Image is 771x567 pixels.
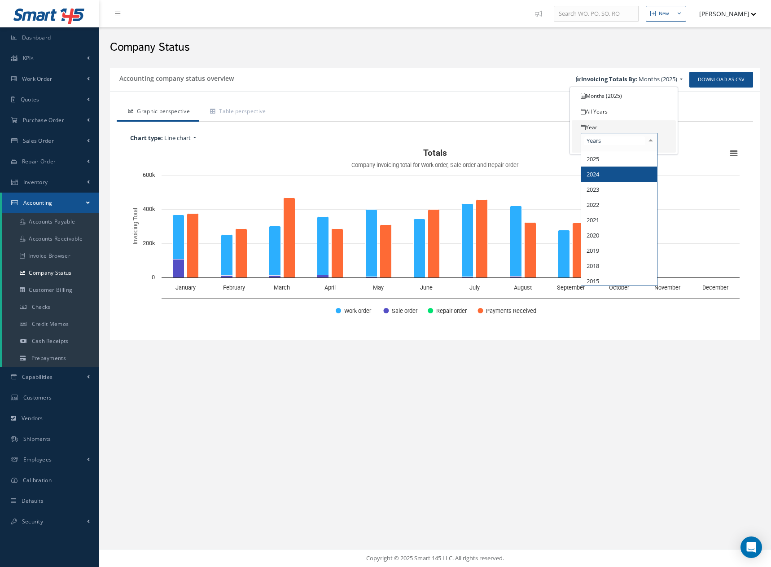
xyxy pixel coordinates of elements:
[587,277,599,285] span: 2015
[22,34,51,41] span: Dashboard
[646,6,686,22] button: New
[22,75,53,83] span: Work Order
[2,316,99,333] a: Credit Memos
[269,276,281,278] path: March, 11,203.05. Sale order.
[554,6,639,22] input: Search WO, PO, SO, RO
[221,276,233,278] path: February, 11,108.13. Sale order.
[587,246,599,255] span: 2019
[22,518,43,525] span: Security
[187,198,727,278] g: Payments Received, bar series 4 of 4 with 12 bars. X axis, categories.
[609,284,630,291] text: October
[173,204,713,278] g: Work order, bar series 1 of 4 with 12 bars. X axis, categories.
[236,229,247,278] path: February, 286,440.89. Payments Received.
[143,206,155,212] text: 400k
[2,230,99,247] a: Accounts Receivable
[143,171,155,178] text: 600k
[477,307,534,314] button: Show Payments Received
[639,75,677,83] span: Months (2025)
[525,223,536,278] path: August, 321,187.06. Payments Received.
[476,200,488,278] path: July, 457,455.05. Payments Received.
[23,476,52,484] span: Calibration
[380,225,392,278] path: May, 310,115.54. Payments Received.
[462,277,473,278] path: July, 4,125. Sale order.
[2,299,99,316] a: Checks
[22,414,43,422] span: Vendors
[108,554,762,563] div: Copyright © 2025 Smart 145 LLC. All rights reserved.
[702,284,729,291] text: December
[587,216,599,224] span: 2021
[2,333,99,350] a: Cash Receipts
[22,497,44,505] span: Defaults
[510,277,522,278] path: August, 6,400. Sale order.
[32,320,69,328] span: Credit Memos
[689,72,753,88] a: Download as CSV
[2,247,99,264] a: Invoice Browser
[587,201,599,209] span: 2022
[514,284,532,291] text: August
[366,277,377,278] path: May, 2,947.71. Sale order.
[173,259,184,278] path: January, 107,433.94. Sale order.
[117,103,199,122] a: Graphic perspective
[269,226,281,276] path: March, 289,322.49. Work order.
[573,223,584,278] path: September, 318,806.06. Payments Received.
[130,134,163,142] b: Chart type:
[223,284,245,291] text: February
[21,96,39,103] span: Quotes
[126,145,744,324] svg: Interactive chart
[32,337,69,345] span: Cash Receipts
[428,307,468,314] button: Show Repair order
[383,307,418,314] button: Show Sale order
[126,132,744,145] a: Chart type: Line chart
[462,204,473,277] path: July, 428,752.65. Work order.
[152,274,155,281] text: 0
[587,185,599,193] span: 2023
[23,456,52,463] span: Employees
[414,219,425,278] path: June, 343,691.03. Work order.
[558,230,570,278] path: September, 277,428.05. Work order.
[126,145,744,324] div: Totals. Highcharts interactive chart.
[2,193,99,213] a: Accounting
[572,89,676,103] a: Months (2025)
[373,284,384,291] text: May
[2,264,99,281] a: Company Status
[486,308,536,314] text: Payments Received
[173,259,713,278] g: Sale order, bar series 2 of 4 with 12 bars. X axis, categories.
[284,198,295,278] path: March, 467,166.17. Payments Received.
[2,281,99,299] a: Customer Billing
[510,206,522,277] path: August, 414,332.76. Work order.
[740,536,762,558] div: Open Intercom Messenger
[317,275,329,278] path: April, 14,491.17. Sale order.
[274,284,290,291] text: March
[654,284,681,291] text: November
[23,178,48,186] span: Inventory
[572,73,687,86] a: Invoicing Totals By: Months (2025)
[581,122,667,133] div: Year
[420,284,433,291] text: June
[691,5,756,22] button: [PERSON_NAME]
[143,240,155,246] text: 200k
[117,72,234,83] h5: Accounting company status overview
[23,54,34,62] span: KPIs
[32,303,51,311] span: Checks
[351,162,519,168] text: Company invoicing total for Work order, Sale order and Repair order
[584,136,645,145] input: Years
[572,105,676,119] a: All Years
[423,148,447,158] text: Totals
[324,284,336,291] text: April
[428,210,440,278] path: June, 398,649.12. Payments Received.
[659,10,669,18] div: New
[576,75,637,83] b: Invoicing Totals By:
[187,214,199,278] path: January, 373,773.05. Payments Received.
[557,284,585,291] text: September
[2,350,99,367] a: Prepayments
[31,354,66,362] span: Prepayments
[23,435,51,443] span: Shipments
[332,229,343,278] path: April, 285,098.85. Payments Received.
[587,262,599,270] span: 2018
[587,155,599,163] span: 2025
[110,41,760,54] h2: Company Status
[164,134,191,142] span: Line chart
[22,158,56,165] span: Repair Order
[132,208,139,245] text: Invoicing Total
[587,231,599,239] span: 2020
